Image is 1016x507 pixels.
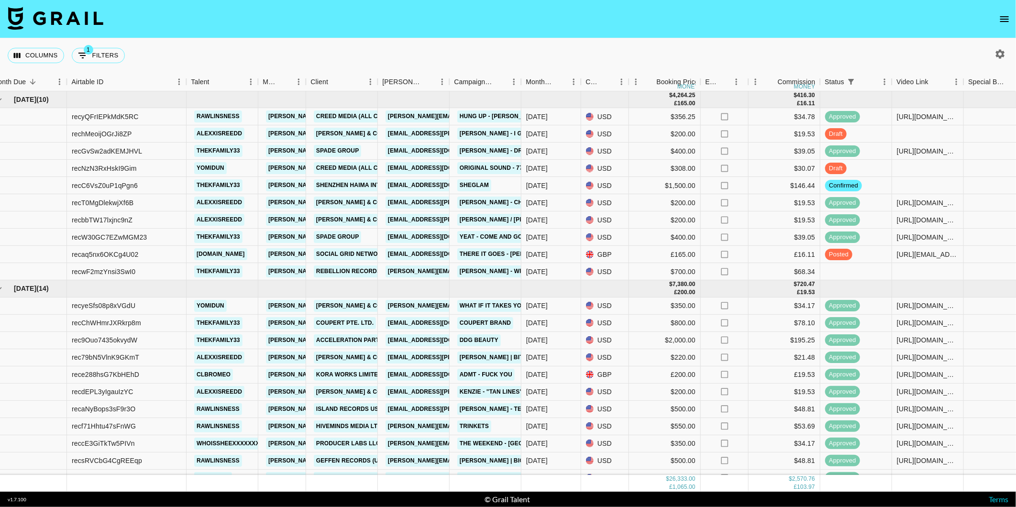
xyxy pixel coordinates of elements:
[386,386,541,398] a: [EMAIL_ADDRESS][PERSON_NAME][DOMAIN_NAME]
[507,75,521,89] button: Menu
[314,386,397,398] a: [PERSON_NAME] & Co LLC
[194,162,227,174] a: yomidun
[194,386,244,398] a: alexxisreedd
[825,233,860,242] span: approved
[892,73,963,91] div: Video Link
[194,438,262,450] a: whoissheexxxxxxx
[66,73,186,91] div: Airtable ID
[749,211,820,229] div: $19.53
[8,48,64,63] button: Select columns
[797,99,800,108] div: £
[825,353,860,362] span: approved
[614,75,629,89] button: Menu
[386,231,493,243] a: [EMAIL_ADDRESS][DOMAIN_NAME]
[526,73,553,91] div: Month Due
[314,162,413,174] a: Creed Media (All Campaigns)
[457,265,540,277] a: [PERSON_NAME] - WRONG
[566,75,581,89] button: Menu
[825,112,860,121] span: approved
[266,110,422,122] a: [PERSON_NAME][EMAIL_ADDRESS][DOMAIN_NAME]
[928,75,942,88] button: Sort
[673,280,696,288] div: 7,380.00
[314,300,397,312] a: [PERSON_NAME] & Co LLC
[526,181,548,190] div: Sep '25
[172,75,186,89] button: Menu
[526,129,548,139] div: Sep '25
[995,10,1014,29] button: open drawer
[186,73,258,91] div: Talent
[825,336,860,345] span: approved
[266,420,422,432] a: [PERSON_NAME][EMAIL_ADDRESS][DOMAIN_NAME]
[877,75,892,89] button: Menu
[749,366,820,384] div: £19.53
[700,73,748,91] div: Expenses: Remove Commission?
[258,73,306,91] div: Manager
[363,75,377,89] button: Menu
[526,318,548,328] div: Aug '25
[457,438,573,450] a: The Weekend - [GEOGRAPHIC_DATA]
[457,248,562,260] a: There It Goes - [PERSON_NAME]
[386,403,541,415] a: [EMAIL_ADDRESS][PERSON_NAME][DOMAIN_NAME]
[386,197,541,209] a: [EMAIL_ADDRESS][PERSON_NAME][DOMAIN_NAME]
[629,246,701,263] div: £165.00
[314,145,361,157] a: Spade Group
[797,91,815,99] div: 416.30
[314,110,413,122] a: Creed Media (All Campaigns)
[797,288,800,297] div: £
[386,334,493,346] a: [EMAIL_ADDRESS][DOMAIN_NAME]
[457,403,536,415] a: [PERSON_NAME] - Tears
[449,73,521,91] div: Campaign (Type)
[749,177,820,194] div: $146.44
[629,366,701,384] div: £200.00
[457,197,570,209] a: [PERSON_NAME] - Changed Things
[457,334,501,346] a: DDG Beauty
[629,160,701,177] div: $308.00
[194,420,242,432] a: rawlinsness
[266,197,422,209] a: [PERSON_NAME][EMAIL_ADDRESS][DOMAIN_NAME]
[266,352,422,364] a: [PERSON_NAME][EMAIL_ADDRESS][DOMAIN_NAME]
[266,248,422,260] a: [PERSON_NAME][EMAIL_ADDRESS][DOMAIN_NAME]
[194,455,242,467] a: rawlinsness
[266,300,422,312] a: [PERSON_NAME][EMAIL_ADDRESS][DOMAIN_NAME]
[629,401,701,418] div: $500.00
[581,263,629,280] div: USD
[72,48,125,63] button: Show filters
[581,332,629,349] div: USD
[194,179,243,191] a: thekfamily33
[949,75,963,89] button: Menu
[72,250,139,259] div: recaq5nx6OKCg4U02
[896,73,928,91] div: Video Link
[457,455,550,467] a: [PERSON_NAME] | Big Money
[314,334,398,346] a: Acceleration Partners
[677,84,699,89] div: money
[194,403,242,415] a: rawlinsness
[72,267,135,276] div: recwF2mzYnsi3SwI0
[457,472,565,484] a: NIN - As Alive As You Need To Be
[629,298,701,315] div: $350.00
[386,145,493,157] a: [EMAIL_ADDRESS][DOMAIN_NAME]
[897,353,959,362] div: https://www.tiktok.com/@alexxisreedd/video/7535163929933139222?is_from_webapp=1&sender_device=pc&...
[266,231,422,243] a: [PERSON_NAME][EMAIL_ADDRESS][DOMAIN_NAME]
[674,99,678,108] div: £
[72,335,137,345] div: rec9Ouo7435okvydW
[291,75,306,89] button: Menu
[8,7,103,30] img: Grail Talent
[194,317,243,329] a: thekfamily33
[454,73,493,91] div: Campaign (Type)
[278,75,291,88] button: Sort
[825,181,862,190] span: confirmed
[825,387,860,397] span: approved
[897,146,959,156] div: https://www.tiktok.com/@thekfamily33/video/7545597907307695390?is_from_webapp=1&sender_device=pc&...
[421,75,435,88] button: Sort
[629,75,643,89] button: Menu
[72,146,142,156] div: recGvSw2adKEMJHVL
[643,75,656,88] button: Sort
[897,370,959,379] div: https://www.tiktok.com/@clbromeo/video/7540730909973056790?is_from_webapp=1&sender_device=pc&web_...
[314,265,383,277] a: Rebellion Records
[103,75,117,88] button: Sort
[266,317,422,329] a: [PERSON_NAME][EMAIL_ADDRESS][DOMAIN_NAME]
[526,387,548,397] div: Aug '25
[457,317,513,329] a: Coupert Brand
[581,349,629,366] div: USD
[581,143,629,160] div: USD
